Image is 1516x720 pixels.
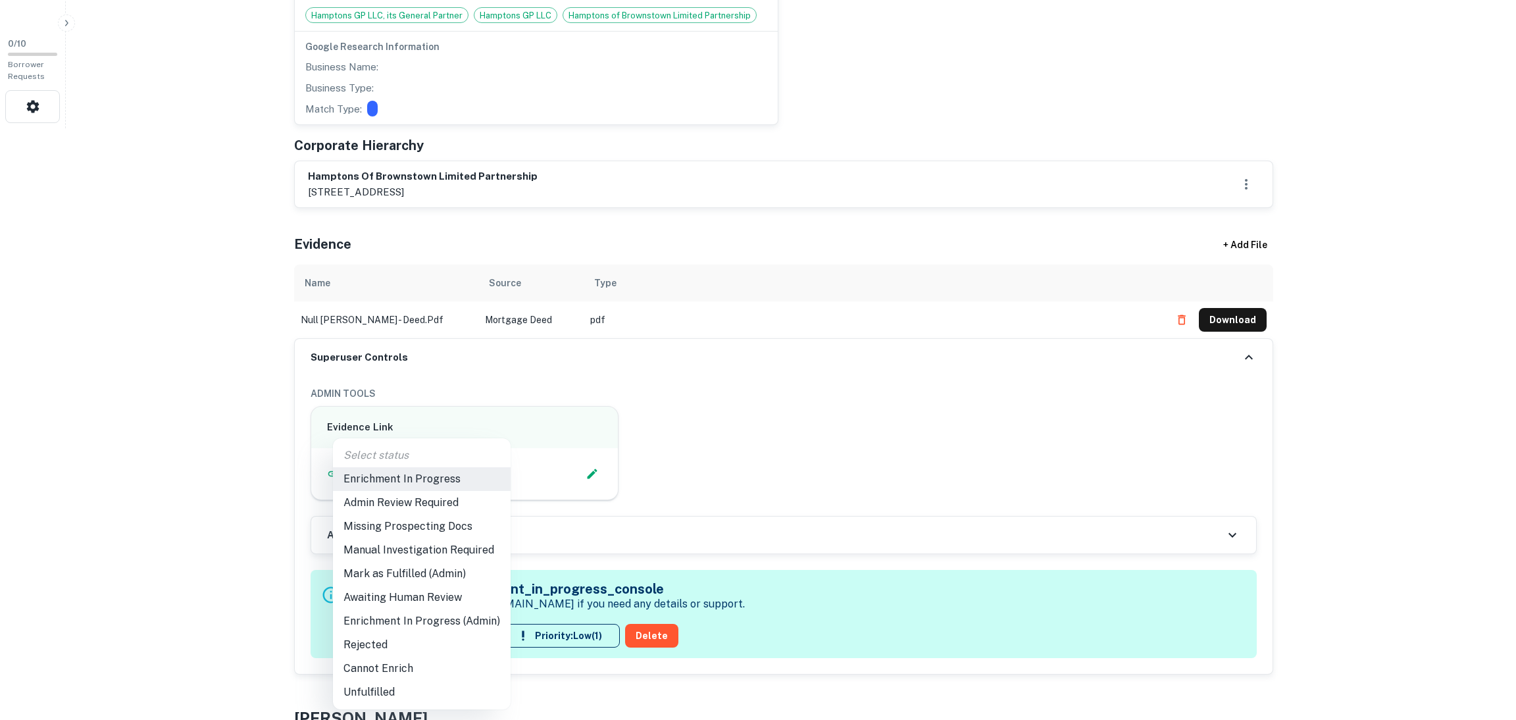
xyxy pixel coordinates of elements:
li: Mark as Fulfilled (Admin) [333,562,511,586]
li: Enrichment In Progress (Admin) [333,609,511,633]
li: Awaiting Human Review [333,586,511,609]
li: Manual Investigation Required [333,538,511,562]
li: Missing Prospecting Docs [333,515,511,538]
li: Enrichment In Progress [333,467,511,491]
li: Rejected [333,633,511,657]
iframe: Chat Widget [1450,615,1516,678]
li: Admin Review Required [333,491,511,515]
li: Unfulfilled [333,681,511,704]
li: Cannot Enrich [333,657,511,681]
